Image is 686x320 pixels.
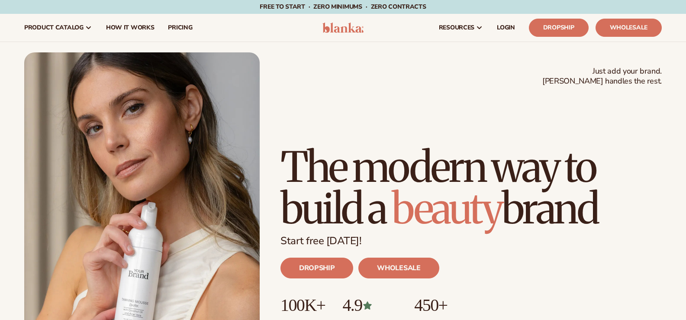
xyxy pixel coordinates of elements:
span: beauty [392,183,502,235]
a: DROPSHIP [280,258,353,278]
p: 100K+ [280,296,325,315]
span: resources [439,24,474,31]
p: 450+ [414,296,480,315]
a: How It Works [99,14,161,42]
span: How It Works [106,24,155,31]
a: product catalog [17,14,99,42]
a: pricing [161,14,199,42]
img: logo [322,23,364,33]
a: resources [432,14,490,42]
span: pricing [168,24,192,31]
p: 4.9 [342,296,397,315]
span: Free to start · ZERO minimums · ZERO contracts [260,3,426,11]
a: WHOLESALE [358,258,439,278]
span: Just add your brand. [PERSON_NAME] handles the rest. [542,66,662,87]
a: Wholesale [596,19,662,37]
span: product catalog [24,24,84,31]
a: LOGIN [490,14,522,42]
p: Start free [DATE]! [280,235,662,247]
span: LOGIN [497,24,515,31]
a: Dropship [529,19,589,37]
h1: The modern way to build a brand [280,146,662,229]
